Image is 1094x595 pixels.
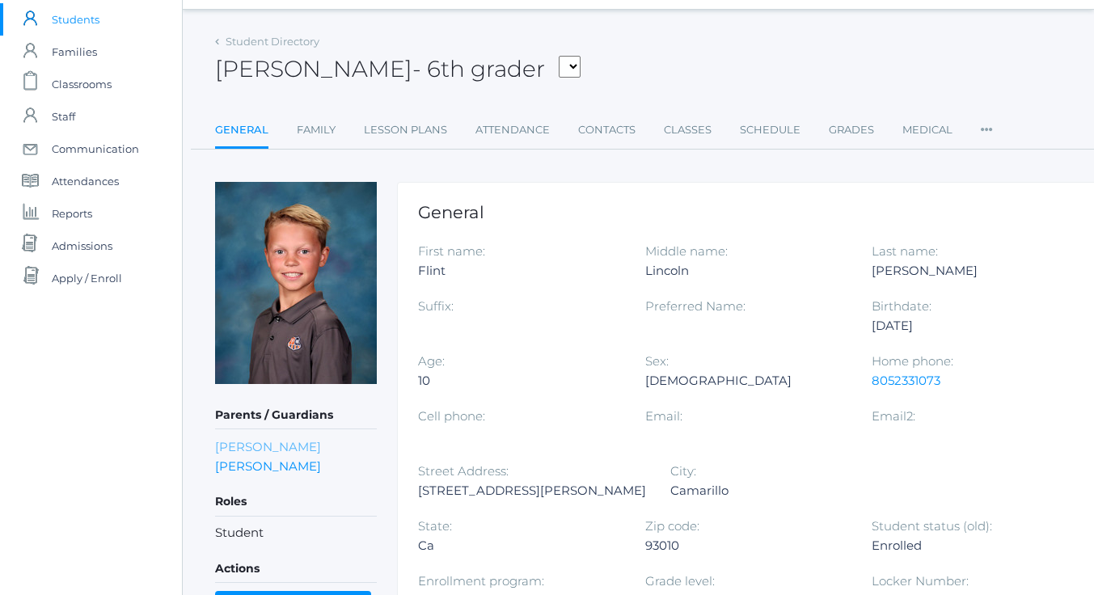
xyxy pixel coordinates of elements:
[52,230,112,262] span: Admissions
[418,371,621,390] div: 10
[645,353,669,369] label: Sex:
[872,353,953,369] label: Home phone:
[872,243,938,259] label: Last name:
[52,68,112,100] span: Classrooms
[670,481,873,500] div: Camarillo
[872,261,1075,281] div: [PERSON_NAME]
[297,114,336,146] a: Family
[418,243,485,259] label: First name:
[215,555,377,583] h5: Actions
[645,408,682,424] label: Email:
[645,243,728,259] label: Middle name:
[645,261,848,281] div: Lincoln
[52,100,75,133] span: Staff
[418,536,621,555] div: Ca
[215,488,377,516] h5: Roles
[52,262,122,294] span: Apply / Enroll
[418,481,646,500] div: [STREET_ADDRESS][PERSON_NAME]
[872,316,1075,335] div: [DATE]
[645,518,699,534] label: Zip code:
[412,55,545,82] span: - 6th grader
[215,114,268,149] a: General
[215,524,377,542] li: Student
[215,182,377,384] img: Flint Lee
[645,536,848,555] div: 93010
[578,114,636,146] a: Contacts
[418,463,509,479] label: Street Address:
[664,114,712,146] a: Classes
[215,402,377,429] h5: Parents / Guardians
[418,408,485,424] label: Cell phone:
[52,165,119,197] span: Attendances
[645,371,848,390] div: [DEMOGRAPHIC_DATA]
[52,133,139,165] span: Communication
[418,573,544,589] label: Enrollment program:
[902,114,952,146] a: Medical
[52,197,92,230] span: Reports
[740,114,800,146] a: Schedule
[670,463,696,479] label: City:
[645,298,746,314] label: Preferred Name:
[645,573,715,589] label: Grade level:
[52,36,97,68] span: Families
[215,458,321,474] a: [PERSON_NAME]
[829,114,874,146] a: Grades
[418,261,621,281] div: Flint
[872,373,940,388] a: 8052331073
[52,3,99,36] span: Students
[418,298,454,314] label: Suffix:
[418,353,445,369] label: Age:
[872,536,1075,555] div: Enrolled
[215,57,581,82] h2: [PERSON_NAME]
[872,518,992,534] label: Student status (old):
[364,114,447,146] a: Lesson Plans
[215,439,321,454] a: [PERSON_NAME]
[872,573,969,589] label: Locker Number:
[872,298,931,314] label: Birthdate:
[872,408,915,424] label: Email2:
[226,35,319,48] a: Student Directory
[475,114,550,146] a: Attendance
[418,518,452,534] label: State:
